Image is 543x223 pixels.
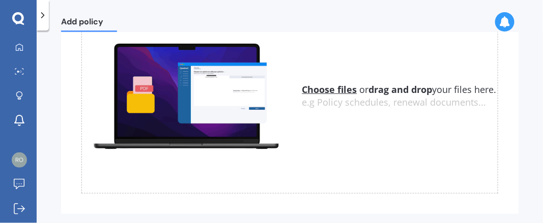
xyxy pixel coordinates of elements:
[302,83,357,95] u: Choose files
[12,152,27,168] img: 205a5a61ab28d5aa6710466bb0360db5
[82,39,290,153] img: upload.de96410c8ce839c3fdd5.gif
[302,83,497,95] span: or your files here.
[61,17,117,30] span: Add policy
[302,97,498,108] div: e.g Policy schedules, renewal documents...
[369,83,433,95] b: drag and drop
